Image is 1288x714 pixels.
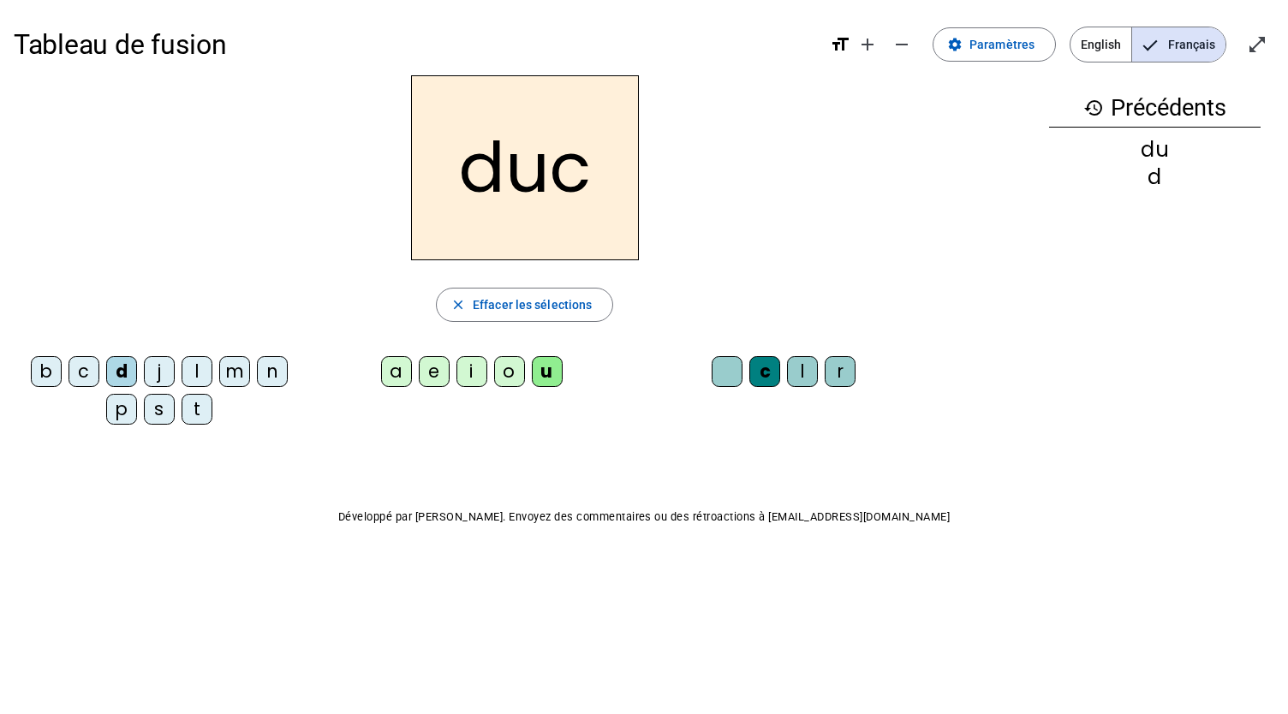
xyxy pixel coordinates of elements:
[144,356,175,387] div: j
[14,17,816,72] h1: Tableau de fusion
[947,37,963,52] mat-icon: settings
[106,356,137,387] div: d
[69,356,99,387] div: c
[1049,140,1261,160] div: du
[969,34,1035,55] span: Paramètres
[1070,27,1131,62] span: English
[787,356,818,387] div: l
[436,288,613,322] button: Effacer les sélections
[1247,34,1267,55] mat-icon: open_in_full
[885,27,919,62] button: Diminuer la taille de la police
[381,356,412,387] div: a
[830,34,850,55] mat-icon: format_size
[144,394,175,425] div: s
[1240,27,1274,62] button: Entrer en plein écran
[450,297,466,312] mat-icon: close
[891,34,912,55] mat-icon: remove
[31,356,62,387] div: b
[182,356,212,387] div: l
[933,27,1056,62] button: Paramètres
[14,507,1274,527] p: Développé par [PERSON_NAME]. Envoyez des commentaires ou des rétroactions à [EMAIL_ADDRESS][DOMAI...
[857,34,878,55] mat-icon: add
[257,356,288,387] div: n
[456,356,487,387] div: i
[749,356,780,387] div: c
[106,394,137,425] div: p
[1049,167,1261,187] div: d
[1083,98,1104,118] mat-icon: history
[411,75,639,260] h2: duc
[182,394,212,425] div: t
[1132,27,1225,62] span: Français
[1049,89,1261,128] h3: Précédents
[825,356,856,387] div: r
[473,295,592,315] span: Effacer les sélections
[219,356,250,387] div: m
[1070,27,1226,62] mat-button-toggle-group: Language selection
[532,356,563,387] div: u
[419,356,450,387] div: e
[494,356,525,387] div: o
[850,27,885,62] button: Augmenter la taille de la police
